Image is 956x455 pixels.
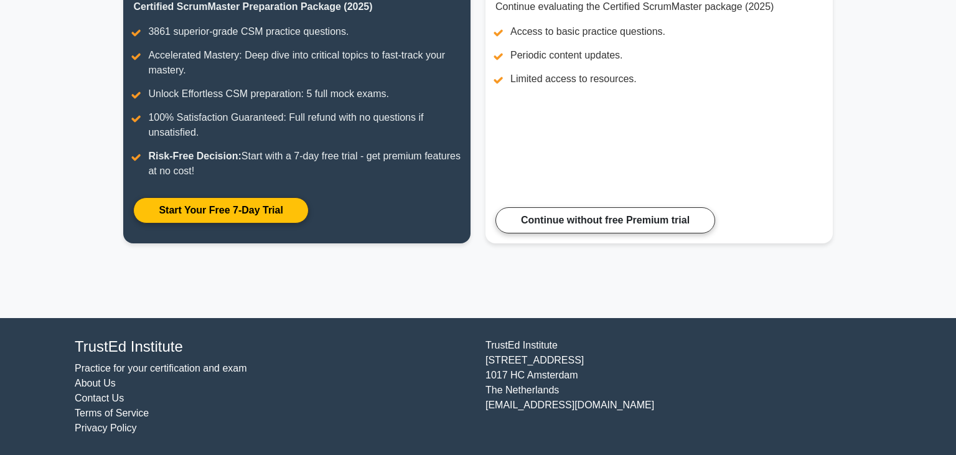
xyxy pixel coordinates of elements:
[478,338,889,436] div: TrustEd Institute [STREET_ADDRESS] 1017 HC Amsterdam The Netherlands [EMAIL_ADDRESS][DOMAIN_NAME]
[75,338,471,356] h4: TrustEd Institute
[75,423,137,433] a: Privacy Policy
[75,378,116,388] a: About Us
[133,197,308,223] a: Start Your Free 7-Day Trial
[75,393,124,403] a: Contact Us
[495,207,715,233] a: Continue without free Premium trial
[75,363,247,373] a: Practice for your certification and exam
[75,408,149,418] a: Terms of Service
